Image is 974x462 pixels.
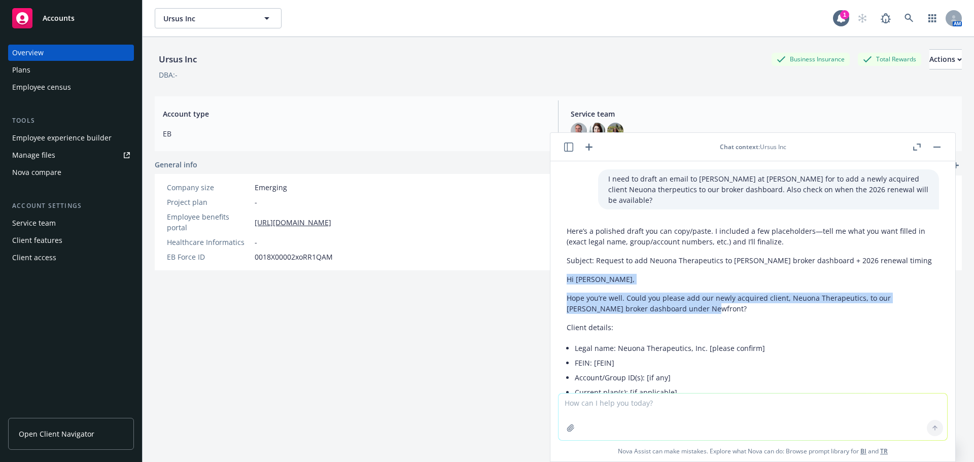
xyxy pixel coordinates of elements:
[858,53,921,65] div: Total Rewards
[12,79,71,95] div: Employee census
[8,116,134,126] div: Tools
[12,215,56,231] div: Service team
[929,50,962,69] div: Actions
[720,143,786,151] div: : Ursus Inc
[772,53,850,65] div: Business Insurance
[608,173,929,205] p: I need to draft an email to [PERSON_NAME] at [PERSON_NAME] for to add a newly acquired client Neu...
[8,147,134,163] a: Manage files
[8,250,134,266] a: Client access
[720,143,758,151] span: Chat context
[876,8,896,28] a: Report a Bug
[43,14,75,22] span: Accounts
[167,211,251,233] div: Employee benefits portal
[554,441,951,461] span: Nova Assist can make mistakes. Explore what Nova can do: Browse prompt library for and
[8,45,134,61] a: Overview
[8,62,134,78] a: Plans
[8,4,134,32] a: Accounts
[12,250,56,266] div: Client access
[167,252,251,262] div: EB Force ID
[8,215,134,231] a: Service team
[575,385,939,400] li: Current plan(s): [if applicable]
[163,109,546,119] span: Account type
[567,274,939,285] p: Hi [PERSON_NAME],
[567,255,939,266] p: Subject: Request to add Neuona Therapeutics to [PERSON_NAME] broker dashboard + 2026 renewal timing
[163,128,546,139] span: EB
[167,197,251,207] div: Project plan
[607,123,623,139] img: photo
[922,8,943,28] a: Switch app
[950,159,962,171] a: add
[8,201,134,211] div: Account settings
[159,69,178,80] div: DBA: -
[255,182,287,193] span: Emerging
[255,217,331,228] a: [URL][DOMAIN_NAME]
[12,130,112,146] div: Employee experience builder
[255,237,257,247] span: -
[899,8,919,28] a: Search
[567,226,939,247] p: Here’s a polished draft you can copy/paste. I included a few placeholders—tell me what you want f...
[571,109,954,119] span: Service team
[12,147,55,163] div: Manage files
[860,447,866,455] a: BI
[880,447,888,455] a: TR
[12,45,44,61] div: Overview
[571,123,587,139] img: photo
[12,232,62,248] div: Client features
[8,79,134,95] a: Employee census
[8,232,134,248] a: Client features
[852,8,873,28] a: Start snowing
[255,197,257,207] span: -
[12,62,30,78] div: Plans
[575,356,939,370] li: FEIN: [FEIN]
[163,13,251,24] span: Ursus Inc
[567,322,939,333] p: Client details:
[8,130,134,146] a: Employee experience builder
[840,10,849,19] div: 1
[12,164,61,181] div: Nova compare
[929,49,962,69] button: Actions
[155,159,197,170] span: General info
[575,370,939,385] li: Account/Group ID(s): [if any]
[155,8,282,28] button: Ursus Inc
[8,164,134,181] a: Nova compare
[567,293,939,314] p: Hope you’re well. Could you please add our newly acquired client, Neuona Therapeutics, to our [PE...
[589,123,605,139] img: photo
[255,252,333,262] span: 0018X00002xoRR1QAM
[167,237,251,247] div: Healthcare Informatics
[575,341,939,356] li: Legal name: Neuona Therapeutics, Inc. [please confirm]
[167,182,251,193] div: Company size
[155,53,201,66] div: Ursus Inc
[19,429,94,439] span: Open Client Navigator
